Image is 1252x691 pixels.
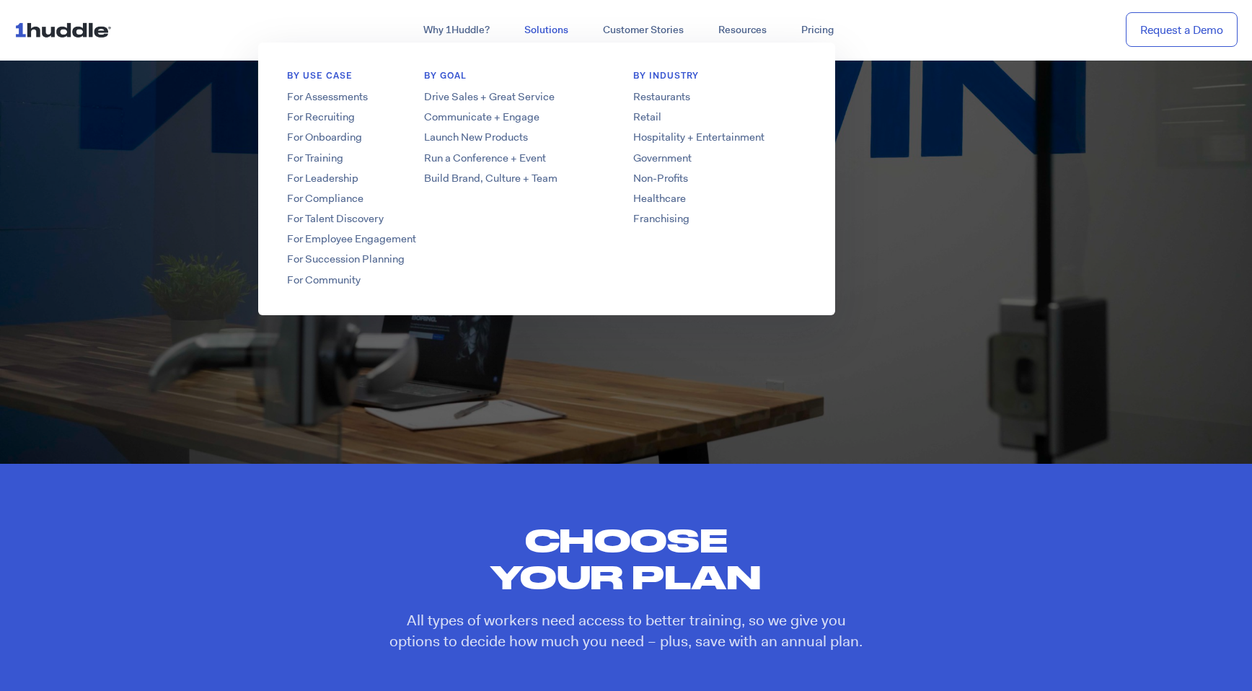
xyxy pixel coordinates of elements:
a: Non-Profits [604,171,835,186]
a: Communicate + Engage [395,110,626,125]
a: Resources [701,17,784,43]
h6: By Industry [604,70,835,89]
a: Drive Sales + Great Service [395,89,626,105]
a: For Community [258,273,489,288]
a: For Employee Engagement [258,232,489,247]
a: Government [604,151,835,166]
h2: Choose your plan [459,521,793,596]
a: Healthcare [604,191,835,206]
a: Retail [604,110,835,125]
a: Launch New Products [395,130,626,145]
a: Pricing [784,17,851,43]
a: Why 1Huddle? [406,17,507,43]
a: Run a Conference + Event [395,151,626,166]
a: Hospitality + Entertainment [604,130,835,145]
a: For Recruiting [258,110,489,125]
a: Request a Demo [1126,12,1238,48]
a: For Succession Planning [258,252,489,267]
a: For Leadership [258,171,489,186]
a: For Assessments [258,89,489,105]
a: For Onboarding [258,130,489,145]
img: ... [14,16,118,43]
p: All types of workers need access to better training, so we give you options to decide how much yo... [389,610,863,653]
a: Restaurants [604,89,835,105]
a: For Training [258,151,489,166]
a: For Compliance [258,191,489,206]
a: Solutions [507,17,586,43]
a: Customer Stories [586,17,701,43]
a: For Talent Discovery [258,211,489,226]
h6: BY USE CASE [258,70,489,89]
a: Franchising [604,211,835,226]
a: Build Brand, Culture + Team [395,171,626,186]
h6: BY GOAL [395,70,626,89]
